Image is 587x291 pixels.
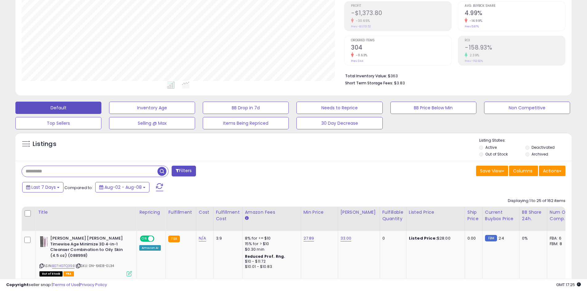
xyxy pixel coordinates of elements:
span: Aug-02 - Aug-08 [104,184,142,190]
h2: -$1,373.80 [351,10,451,18]
div: [PERSON_NAME] [340,209,377,216]
div: Listed Price [409,209,462,216]
small: -14.99% [467,18,483,23]
b: Listed Price: [409,235,437,241]
button: Last 7 Days [22,182,63,192]
small: FBA [168,236,180,242]
div: Fulfillment [168,209,193,216]
div: 0 [382,236,402,241]
span: Last 7 Days [31,184,56,190]
label: Archived [532,152,548,157]
b: Reduced Prof. Rng. [245,254,285,259]
span: 2025-08-16 17:25 GMT [556,282,581,288]
div: Current Buybox Price [485,209,517,222]
div: Title [38,209,134,216]
div: BB Share 24h. [522,209,544,222]
span: ON [141,236,148,241]
button: Inventory Age [109,102,195,114]
div: 0% [522,236,542,241]
p: Listing States: [479,138,572,143]
span: ROI [465,39,565,42]
button: 30 Day Decrease [296,117,382,129]
span: $3.83 [394,80,405,86]
div: Fulfillable Quantity [382,209,404,222]
span: Columns [513,168,532,174]
div: Ship Price [467,209,480,222]
strong: Copyright [6,282,29,288]
span: Ordered Items [351,39,451,42]
button: Filters [172,166,196,176]
div: Amazon Fees [245,209,298,216]
div: 15% for > $10 [245,241,296,247]
div: Repricing [139,209,163,216]
a: Terms of Use [53,282,79,288]
div: Num of Comp. [550,209,572,222]
div: $28.00 [409,236,460,241]
button: Aug-02 - Aug-08 [95,182,149,192]
span: FBA [63,271,74,277]
div: Min Price [304,209,335,216]
li: $363 [345,72,561,79]
div: Cost [199,209,211,216]
div: FBM: 8 [550,241,570,247]
img: 31PeNzKjWWL._SL40_.jpg [39,236,49,248]
button: Columns [509,166,538,176]
small: -30.65% [354,18,370,23]
label: Out of Stock [485,152,508,157]
div: Amazon AI [139,245,161,251]
div: seller snap | | [6,282,107,288]
span: Profit [351,4,451,8]
button: Needs to Reprice [296,102,382,114]
button: Save View [476,166,508,176]
div: 8% for <= $10 [245,236,296,241]
button: BB Drop in 7d [203,102,289,114]
span: Compared to: [64,185,93,191]
span: | SKU: 0N-6KE8-EL34 [75,263,114,268]
small: FBM [485,235,497,241]
div: $0.30 min [245,247,296,252]
h5: Listings [33,140,56,148]
h2: 4.99% [465,10,565,18]
button: Items Being Repriced [203,117,289,129]
a: Privacy Policy [80,282,107,288]
h2: -158.93% [465,44,565,52]
button: Default [15,102,101,114]
b: [PERSON_NAME] [PERSON_NAME] Timewise Age Minimize 3D 4-in-1 Cleanser Combination to Oily Skin (4.... [50,236,125,260]
button: Top Sellers [15,117,101,129]
a: N/A [199,235,206,241]
span: All listings that are currently out of stock and unavailable for purchase on Amazon [39,271,63,277]
small: Amazon Fees. [245,216,249,221]
div: Fulfillment Cost [216,209,240,222]
small: Prev: -$1,051.52 [351,25,371,28]
button: Selling @ Max [109,117,195,129]
span: 24 [499,235,504,241]
label: Active [485,145,497,150]
h2: 304 [351,44,451,52]
div: 3.9 [216,236,238,241]
small: 2.39% [467,53,479,58]
button: Non Competitive [484,102,570,114]
small: Prev: 5.87% [465,25,479,28]
a: 33.00 [340,235,352,241]
span: Avg. Buybox Share [465,4,565,8]
b: Total Inventory Value: [345,73,387,79]
div: Displaying 1 to 25 of 162 items [508,198,565,204]
div: 0.00 [467,236,478,241]
small: Prev: -162.82% [465,59,483,63]
small: -11.63% [354,53,368,58]
small: Prev: 344 [351,59,363,63]
div: $10 - $11.72 [245,259,296,264]
a: 27.89 [304,235,314,241]
span: OFF [153,236,163,241]
button: BB Price Below Min [390,102,476,114]
a: B07HG7Q39B [52,263,75,269]
div: $10.01 - $10.83 [245,264,296,269]
div: FBA: 6 [550,236,570,241]
label: Deactivated [532,145,555,150]
button: Actions [539,166,565,176]
b: Short Term Storage Fees: [345,80,393,86]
